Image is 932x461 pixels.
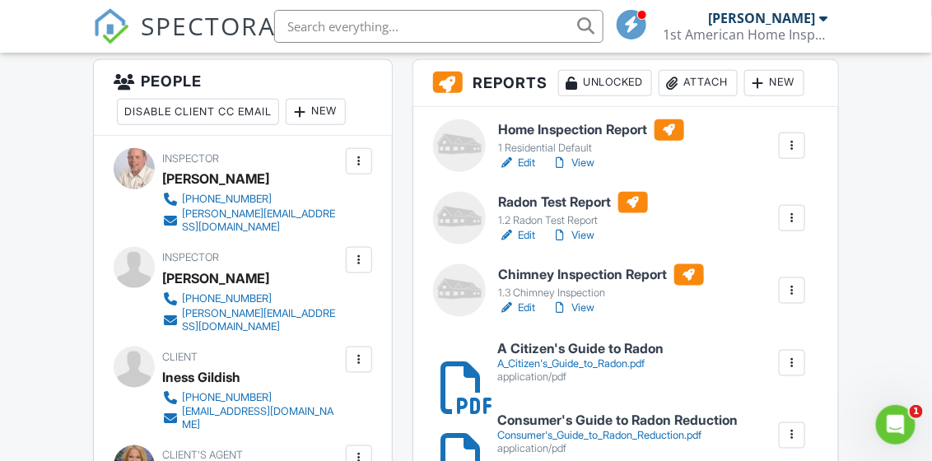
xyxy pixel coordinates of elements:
div: [PERSON_NAME] [709,10,816,26]
div: [PHONE_NUMBER] [182,292,272,305]
input: Search everything... [274,10,603,43]
a: Home Inspection Report 1 Residential Default [499,119,684,156]
h3: People [94,60,391,136]
div: [PERSON_NAME][EMAIL_ADDRESS][DOMAIN_NAME] [182,207,341,234]
a: View [552,155,595,171]
a: Edit [499,300,536,316]
div: [PERSON_NAME][EMAIL_ADDRESS][DOMAIN_NAME] [182,307,341,333]
span: Client [162,351,198,363]
div: application/pdf [497,370,664,384]
div: Iness Gildish [162,365,240,389]
div: A_Citizen's_Guide_to_Radon.pdf [497,357,664,370]
div: [PHONE_NUMBER] [182,391,272,404]
div: Consumer's_Guide_to_Radon_Reduction.pdf [497,430,738,443]
a: View [552,227,595,244]
a: [PHONE_NUMBER] [162,389,341,406]
a: [PERSON_NAME][EMAIL_ADDRESS][DOMAIN_NAME] [162,307,341,333]
div: Disable Client CC Email [117,99,279,125]
a: Edit [499,227,536,244]
a: Radon Test Report 1.2 Radon Test Report [499,192,648,228]
div: [PERSON_NAME] [162,166,269,191]
span: Inspector [162,152,219,165]
span: 1 [910,405,923,418]
h3: Reports [413,60,838,107]
span: Inspector [162,251,219,263]
h6: A Citizen's Guide to Radon [497,342,664,356]
a: [EMAIL_ADDRESS][DOMAIN_NAME] [162,406,341,432]
div: [EMAIL_ADDRESS][DOMAIN_NAME] [182,406,341,432]
iframe: Intercom live chat [876,405,916,445]
h6: Home Inspection Report [499,119,684,141]
h6: Radon Test Report [499,192,648,213]
a: [PERSON_NAME][EMAIL_ADDRESS][DOMAIN_NAME] [162,207,341,234]
a: SPECTORA [93,22,276,57]
img: The Best Home Inspection Software - Spectora [93,8,129,44]
div: 1st American Home Inspections, LLC [664,26,828,43]
a: Consumer's Guide to Radon Reduction Consumer's_Guide_to_Radon_Reduction.pdf application/pdf [497,414,738,456]
a: View [552,300,595,316]
div: [PHONE_NUMBER] [182,193,272,206]
div: Attach [659,70,738,96]
div: New [744,70,804,96]
a: Chimney Inspection Report 1.3 Chimney Inspection [499,264,704,300]
a: [PHONE_NUMBER] [162,291,341,307]
h6: Chimney Inspection Report [499,264,704,286]
div: [PERSON_NAME] [162,266,269,291]
a: [PHONE_NUMBER] [162,191,341,207]
div: application/pdf [497,443,738,456]
div: 1 Residential Default [499,142,684,155]
div: New [286,99,346,125]
span: SPECTORA [141,8,276,43]
a: Edit [499,155,536,171]
div: Unlocked [558,70,652,96]
div: 1.2 Radon Test Report [499,214,648,227]
a: A Citizen's Guide to Radon A_Citizen's_Guide_to_Radon.pdf application/pdf [497,342,664,384]
h6: Consumer's Guide to Radon Reduction [497,414,738,429]
div: 1.3 Chimney Inspection [499,286,704,300]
